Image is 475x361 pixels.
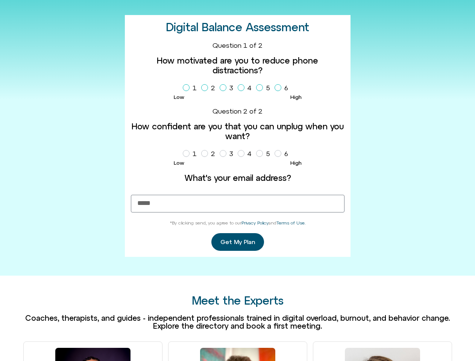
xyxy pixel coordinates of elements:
span: High [290,94,302,100]
label: 1 [183,82,200,94]
span: Coaches, therapists, and guides - independent professionals trained in digital overload, burnout,... [25,314,450,330]
a: Terms of Use. [276,220,305,226]
div: Question 2 of 2 [131,107,344,115]
span: High [290,160,302,166]
label: 4 [238,147,255,160]
label: 2 [201,82,218,94]
label: 6 [275,82,291,94]
label: 4 [238,82,255,94]
label: How confident are you that you can unplug when you want? [131,121,344,141]
span: *By clicking send, you agree to our and [170,220,305,226]
label: 3 [220,82,236,94]
span: Get My Plan [220,239,255,246]
button: Get My Plan [211,233,264,251]
div: Question 1 of 2 [131,41,344,50]
label: 3 [220,147,236,160]
a: Privacy Policy [241,220,269,226]
label: How motivated are you to reduce phone distractions? [131,56,344,76]
label: 1 [183,147,200,160]
h2: Meet the Experts [23,294,452,307]
label: What's your email address? [131,173,344,183]
span: Low [174,94,184,100]
h2: Digital Balance Assessment [166,21,309,33]
form: Homepage Sign Up [131,41,344,251]
label: 5 [256,147,273,160]
label: 2 [201,147,218,160]
span: Low [174,160,184,166]
label: 5 [256,82,273,94]
label: 6 [275,147,291,160]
